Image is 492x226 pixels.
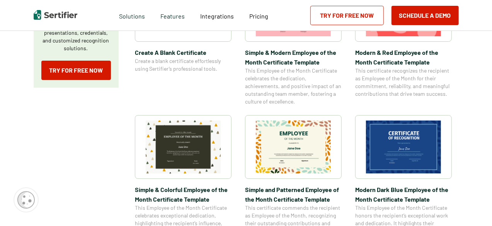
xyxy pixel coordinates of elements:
a: Try for Free Now [41,61,111,80]
span: Modern Dark Blue Employee of the Month Certificate Template [355,185,452,204]
span: Features [160,10,185,20]
span: Simple & Modern Employee of the Month Certificate Template [245,48,342,67]
iframe: Chat Widget [453,189,492,226]
img: Simple & Colorful Employee of the Month Certificate Template [146,121,221,173]
span: Solutions [119,10,145,20]
span: Simple & Colorful Employee of the Month Certificate Template [135,185,232,204]
span: Create A Blank Certificate [135,48,232,57]
span: Integrations [200,12,234,20]
button: Schedule a Demo [392,6,459,25]
a: Integrations [200,10,234,20]
img: Modern Dark Blue Employee of the Month Certificate Template [366,121,441,173]
a: Pricing [249,10,268,20]
span: This Employee of the Month Certificate celebrates the dedication, achievements, and positive impa... [245,67,342,105]
span: This certificate recognizes the recipient as Employee of the Month for their commitment, reliabil... [355,67,452,98]
img: Simple and Patterned Employee of the Month Certificate Template [256,121,331,173]
p: Create a blank certificate with Sertifier for professional presentations, credentials, and custom... [41,14,111,52]
span: Simple and Patterned Employee of the Month Certificate Template [245,185,342,204]
span: Pricing [249,12,268,20]
a: Try for Free Now [310,6,384,25]
img: Cookie Popup Icon [17,191,35,209]
img: Sertifier | Digital Credentialing Platform [34,10,77,20]
span: Create a blank certificate effortlessly using Sertifier’s professional tools. [135,57,232,73]
span: Modern & Red Employee of the Month Certificate Template [355,48,452,67]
